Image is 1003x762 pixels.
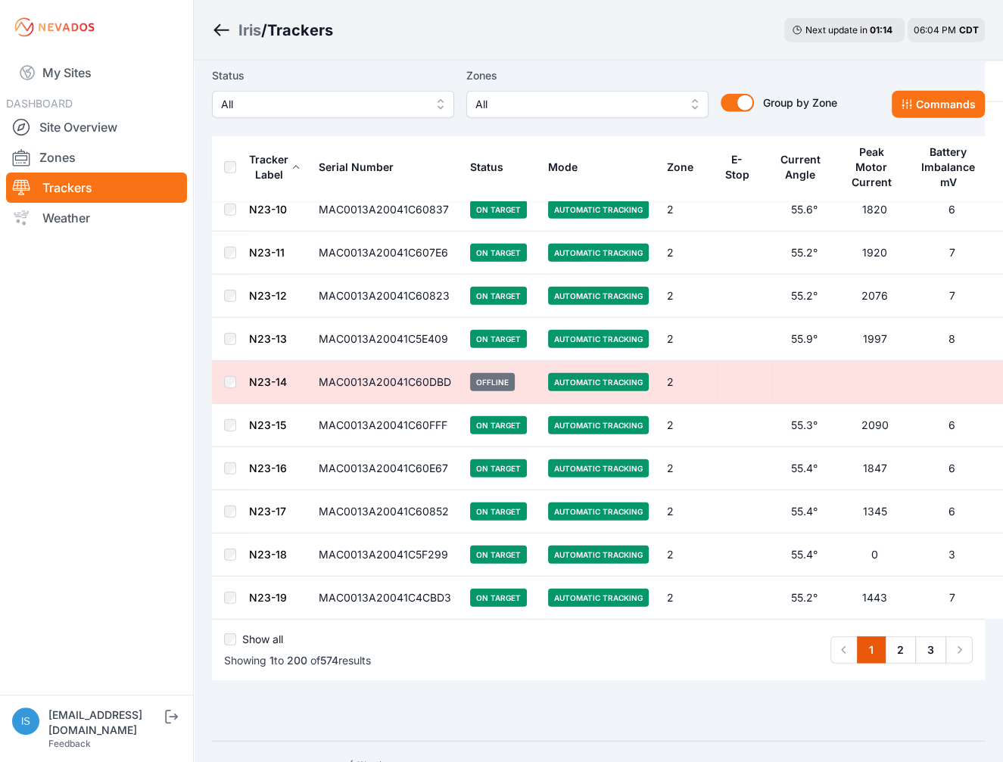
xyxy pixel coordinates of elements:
td: MAC0013A20041C5E409 [310,318,461,361]
button: All [466,91,709,118]
td: 6 [910,188,994,232]
div: Serial Number [319,160,394,175]
td: 2090 [839,404,910,447]
td: 55.4° [769,533,839,577]
a: N23-17 [249,505,286,518]
div: Peak Motor Current [849,145,894,190]
td: 2 [658,404,715,447]
a: Weather [6,203,187,233]
span: Automatic Tracking [548,416,649,434]
a: Iris [238,20,261,41]
div: Status [470,160,503,175]
div: [EMAIL_ADDRESS][DOMAIN_NAME] [48,708,162,738]
td: MAC0013A20041C60852 [310,490,461,533]
button: E-Stop [724,142,760,193]
nav: Pagination [830,636,973,664]
a: N23-15 [249,418,286,431]
td: 2 [658,533,715,577]
div: Mode [548,160,578,175]
span: On Target [470,459,527,477]
td: 55.6° [769,188,839,232]
td: 2076 [839,275,910,318]
span: On Target [470,589,527,607]
button: Tracker Label [249,142,301,193]
span: Group by Zone [763,96,837,109]
a: Trackers [6,173,187,203]
td: 1820 [839,188,910,232]
div: Current Angle [778,152,822,182]
img: Nevados [12,15,97,39]
a: N23-10 [249,203,287,216]
td: 55.4° [769,490,839,533]
td: 2 [658,490,715,533]
span: Automatic Tracking [548,546,649,564]
td: MAC0013A20041C60E67 [310,447,461,490]
span: 06:04 PM [914,24,956,36]
button: Zone [667,149,706,185]
a: 3 [915,636,946,664]
span: All [475,95,678,114]
div: Battery Imbalance mV [919,145,977,190]
td: 6 [910,404,994,447]
span: 1 [269,654,274,667]
a: N23-18 [249,548,287,561]
td: 3 [910,533,994,577]
span: All [221,95,424,114]
td: MAC0013A20041C5F299 [310,533,461,577]
span: On Target [470,201,527,219]
td: 55.2° [769,275,839,318]
button: Peak Motor Current [849,134,901,201]
span: Automatic Tracking [548,201,649,219]
a: N23-14 [249,375,287,388]
a: Feedback [48,738,91,749]
label: Zones [466,67,709,85]
div: Tracker Label [249,152,288,182]
td: 7 [910,275,994,318]
button: Status [470,149,516,185]
span: On Target [470,330,527,348]
td: 6 [910,490,994,533]
span: Automatic Tracking [548,589,649,607]
a: Zones [6,142,187,173]
td: MAC0013A20041C60823 [310,275,461,318]
td: 55.3° [769,404,839,447]
a: N23-12 [249,289,287,302]
span: On Target [470,244,527,262]
td: 7 [910,577,994,620]
td: 2 [658,318,715,361]
span: / [261,20,267,41]
a: N23-16 [249,462,287,474]
span: Automatic Tracking [548,459,649,477]
span: On Target [470,546,527,564]
span: 200 [287,654,307,667]
td: 2 [658,275,715,318]
td: MAC0013A20041C60837 [310,188,461,232]
td: 55.2° [769,577,839,620]
span: On Target [470,287,527,305]
span: Automatic Tracking [548,502,649,521]
button: Current Angle [778,142,830,193]
p: Showing to of results [224,653,371,668]
label: Status [212,67,454,85]
td: 1997 [839,318,910,361]
td: MAC0013A20041C60DBD [310,361,461,404]
td: 1345 [839,490,910,533]
div: E-Stop [724,152,750,182]
button: Mode [548,149,590,185]
td: 1443 [839,577,910,620]
td: MAC0013A20041C4CBD3 [310,577,461,620]
td: 7 [910,232,994,275]
span: On Target [470,502,527,521]
span: 574 [320,654,338,667]
td: 2 [658,188,715,232]
td: 2 [658,577,715,620]
span: Offline [470,373,515,391]
a: Site Overview [6,112,187,142]
td: 55.9° [769,318,839,361]
td: 1847 [839,447,910,490]
a: 1 [857,636,886,664]
td: 6 [910,447,994,490]
div: Zone [667,160,693,175]
img: iswagart@prim.com [12,708,39,735]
